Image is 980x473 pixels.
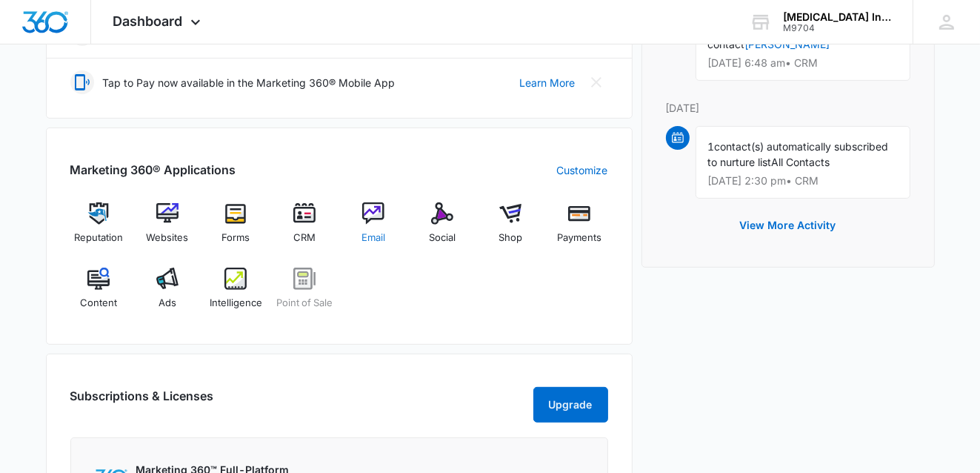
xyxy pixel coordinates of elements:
[70,161,236,179] h2: Marketing 360® Applications
[276,268,333,321] a: Point of Sale
[725,208,851,243] button: View More Activity
[557,231,601,245] span: Payments
[146,231,188,245] span: Websites
[783,23,891,33] div: account id
[276,202,333,256] a: CRM
[210,296,262,311] span: Intelligence
[783,11,891,23] div: account name
[103,75,396,90] p: Tap to Pay now available in the Marketing 360® Mobile App
[429,231,456,245] span: Social
[482,202,539,256] a: Shop
[557,162,608,178] a: Customize
[708,176,898,186] p: [DATE] 2:30 pm • CRM
[361,231,385,245] span: Email
[708,140,715,153] span: 1
[221,231,250,245] span: Forms
[520,75,576,90] a: Learn More
[533,387,608,423] button: Upgrade
[207,202,264,256] a: Forms
[70,202,127,256] a: Reputation
[207,268,264,321] a: Intelligence
[139,268,196,321] a: Ads
[139,202,196,256] a: Websites
[276,296,333,311] span: Point of Sale
[413,202,470,256] a: Social
[666,100,910,116] p: [DATE]
[772,156,830,168] span: All Contacts
[584,70,608,94] button: Close
[345,202,402,256] a: Email
[708,140,889,168] span: contact(s) automatically subscribed to nurture list
[80,296,117,311] span: Content
[70,268,127,321] a: Content
[499,231,522,245] span: Shop
[159,296,176,311] span: Ads
[708,58,898,68] p: [DATE] 6:48 am • CRM
[551,202,608,256] a: Payments
[113,13,183,29] span: Dashboard
[70,387,214,417] h2: Subscriptions & Licenses
[74,231,123,245] span: Reputation
[293,231,316,245] span: CRM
